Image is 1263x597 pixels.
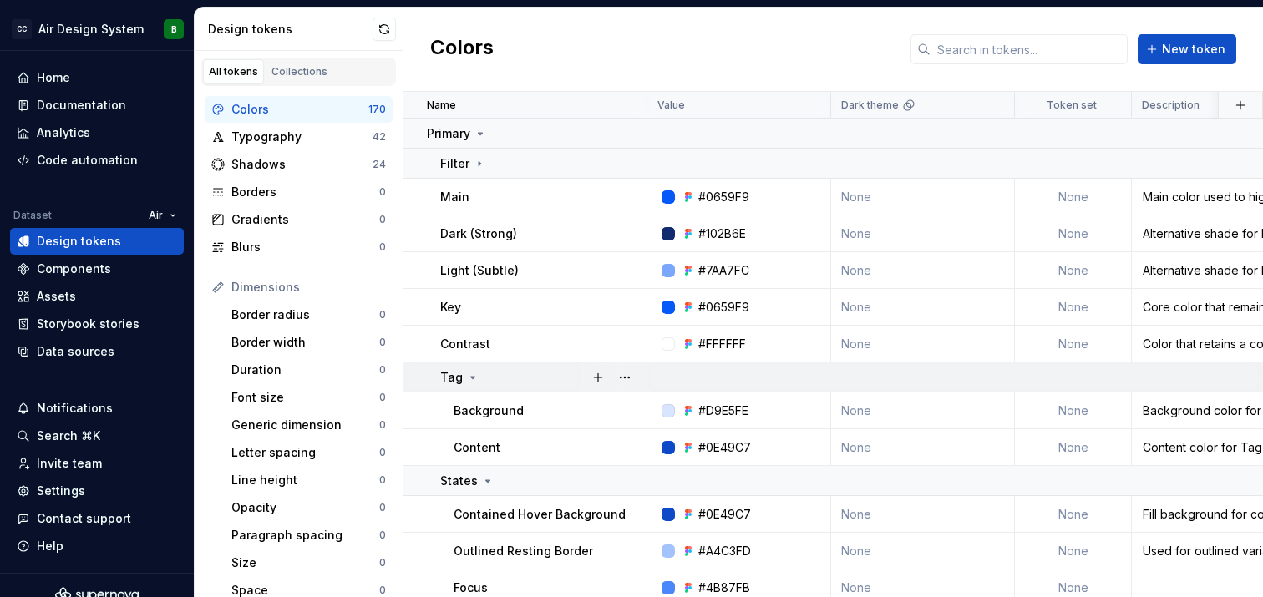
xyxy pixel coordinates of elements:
[225,467,393,493] a: Line height0
[3,11,190,47] button: CCAir Design SystemB
[37,152,138,169] div: Code automation
[225,301,393,328] a: Border radius0
[231,444,379,461] div: Letter spacing
[430,34,494,64] h2: Colors
[657,99,685,112] p: Value
[454,439,500,456] p: Content
[1015,252,1132,289] td: None
[379,363,386,377] div: 0
[1015,215,1132,252] td: None
[37,97,126,114] div: Documentation
[10,64,184,91] a: Home
[1047,99,1097,112] p: Token set
[440,299,461,316] p: Key
[10,422,184,449] button: Search ⌘K
[931,34,1128,64] input: Search in tokens...
[231,554,379,571] div: Size
[37,316,139,332] div: Storybook stories
[1142,99,1200,112] p: Description
[1015,429,1132,466] td: None
[698,543,751,559] div: #A4C3FD
[1162,41,1225,58] span: New token
[37,400,113,417] div: Notifications
[231,362,379,378] div: Duration
[427,99,456,112] p: Name
[1015,289,1132,326] td: None
[831,326,1015,362] td: None
[231,499,379,516] div: Opacity
[271,65,327,78] div: Collections
[37,343,114,360] div: Data sources
[454,402,524,419] p: Background
[831,289,1015,326] td: None
[225,549,393,576] a: Size0
[10,533,184,559] button: Help
[37,69,70,86] div: Home
[698,299,749,316] div: #0659F9
[698,579,750,596] div: #4B87FB
[698,336,746,352] div: #FFFFFF
[379,473,386,487] div: 0
[10,505,184,532] button: Contact support
[379,418,386,432] div: 0
[831,496,1015,533] td: None
[10,147,184,174] a: Code automation
[1015,179,1132,215] td: None
[454,579,488,596] p: Focus
[831,533,1015,569] td: None
[231,417,379,433] div: Generic dimension
[454,506,626,523] p: Contained Hover Background
[1015,326,1132,362] td: None
[379,556,386,569] div: 0
[379,308,386,321] div: 0
[205,96,393,123] a: Colors170
[379,213,386,226] div: 0
[205,206,393,233] a: Gradients0
[440,155,469,172] p: Filter
[698,189,749,205] div: #0659F9
[37,455,102,472] div: Invite team
[37,288,76,305] div: Assets
[379,501,386,514] div: 0
[149,209,163,222] span: Air
[208,21,373,38] div: Design tokens
[379,529,386,542] div: 0
[440,225,517,242] p: Dark (Strong)
[440,369,463,386] p: Tag
[225,494,393,521] a: Opacity0
[440,473,478,489] p: States
[379,391,386,404] div: 0
[698,402,748,419] div: #D9E5FE
[379,584,386,597] div: 0
[10,395,184,422] button: Notifications
[10,450,184,477] a: Invite team
[231,239,379,255] div: Blurs
[379,185,386,199] div: 0
[231,472,379,488] div: Line height
[698,506,751,523] div: #0E49C7
[231,279,386,296] div: Dimensions
[831,215,1015,252] td: None
[231,334,379,351] div: Border width
[831,392,1015,429] td: None
[37,538,63,554] div: Help
[225,412,393,438] a: Generic dimension0
[225,522,393,549] a: Paragraph spacing0
[12,19,32,39] div: CC
[37,483,85,499] div: Settings
[1138,34,1236,64] button: New token
[141,204,184,227] button: Air
[231,306,379,323] div: Border radius
[205,124,393,150] a: Typography42
[231,184,379,200] div: Borders
[231,156,373,173] div: Shadows
[698,439,751,456] div: #0E49C7
[10,338,184,365] a: Data sources
[225,384,393,411] a: Font size0
[1015,392,1132,429] td: None
[831,252,1015,289] td: None
[37,510,131,527] div: Contact support
[379,446,386,459] div: 0
[841,99,899,112] p: Dark theme
[698,225,746,242] div: #102B6E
